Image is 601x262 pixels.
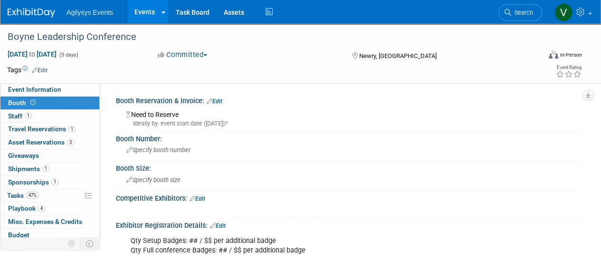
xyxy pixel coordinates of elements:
a: Event Information [0,83,99,96]
div: Event Format [498,49,582,64]
span: Budget [8,231,29,239]
span: 1 [68,126,76,133]
a: Edit [32,67,48,74]
a: Edit [190,195,205,202]
a: Shipments1 [0,163,99,175]
span: Sponsorships [8,178,58,186]
a: Budget [0,229,99,242]
a: Sponsorships1 [0,176,99,189]
td: Personalize Event Tab Strip [64,237,80,250]
a: Travel Reservations1 [0,123,99,136]
img: ExhibitDay [8,8,55,18]
a: Giveaways [0,149,99,162]
span: Newry, [GEOGRAPHIC_DATA] [359,52,436,59]
div: Booth Number: [116,132,582,144]
a: Edit [210,223,226,229]
span: 47% [26,192,39,199]
a: Search [498,4,542,21]
div: In-Person [560,51,582,58]
button: Committed [154,50,211,60]
a: Staff1 [0,110,99,123]
div: Ideally by: event start date ([DATE])? [126,119,575,128]
div: Boyne Leadership Conference [4,29,533,46]
span: 3 [67,139,74,146]
span: Misc. Expenses & Credits [8,218,82,225]
a: Tasks47% [0,189,99,202]
span: Shipments [8,165,49,173]
span: Agilysys Events [67,9,113,16]
span: Specify booth number [126,146,191,154]
span: 1 [42,165,49,172]
span: 4 [38,205,45,212]
img: Format-Inperson.png [549,51,558,58]
td: Tags [7,65,48,75]
img: Vaitiare Munoz [554,3,572,21]
span: Staff [8,112,32,120]
span: Booth [8,99,38,107]
span: Tasks [7,192,39,199]
span: Asset Reservations [8,138,74,146]
td: Toggle Event Tabs [80,237,100,250]
div: Event Rating [556,65,582,70]
div: Qty Setup Badges: ## / $$ per additional badge Qty Full conference Badges: ## / $$ per additional... [124,232,490,260]
a: Misc. Expenses & Credits [0,215,99,228]
a: Booth [0,97,99,109]
div: Competitive Exhibitors: [116,191,582,204]
span: Giveaways [8,152,39,159]
span: [DATE] [DATE] [7,50,57,58]
span: Specify booth size [126,176,181,184]
a: Asset Reservations3 [0,136,99,149]
a: Edit [207,98,222,105]
span: Playbook [8,204,45,212]
span: 1 [51,178,58,185]
span: Travel Reservations [8,125,76,133]
div: Need to Reserve [123,107,575,128]
span: 1 [25,112,32,119]
span: Event Information [8,86,61,93]
span: Search [511,9,533,16]
span: Booth not reserved yet [29,99,38,106]
span: to [28,50,37,58]
div: Booth Reservation & Invoice: [116,94,582,106]
div: Booth Size: [116,161,582,173]
span: (5 days) [58,52,78,58]
a: Playbook4 [0,202,99,215]
div: Exhibitor Registration Details: [116,218,582,231]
